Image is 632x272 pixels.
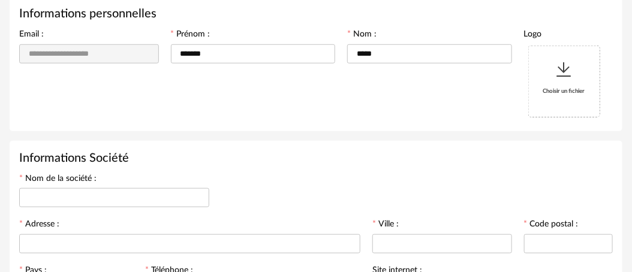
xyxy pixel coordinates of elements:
[347,30,377,41] label: Nom :
[372,220,399,231] label: Ville :
[19,150,613,166] h3: Informations Société
[524,220,579,231] label: Code postal :
[19,220,59,231] label: Adresse :
[529,46,600,117] div: Choisir un fichier
[524,30,542,41] label: Logo
[19,6,613,22] h3: Informations personnelles
[19,30,44,41] label: Email :
[19,174,97,185] label: Nom de la société :
[171,30,210,41] label: Prénom :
